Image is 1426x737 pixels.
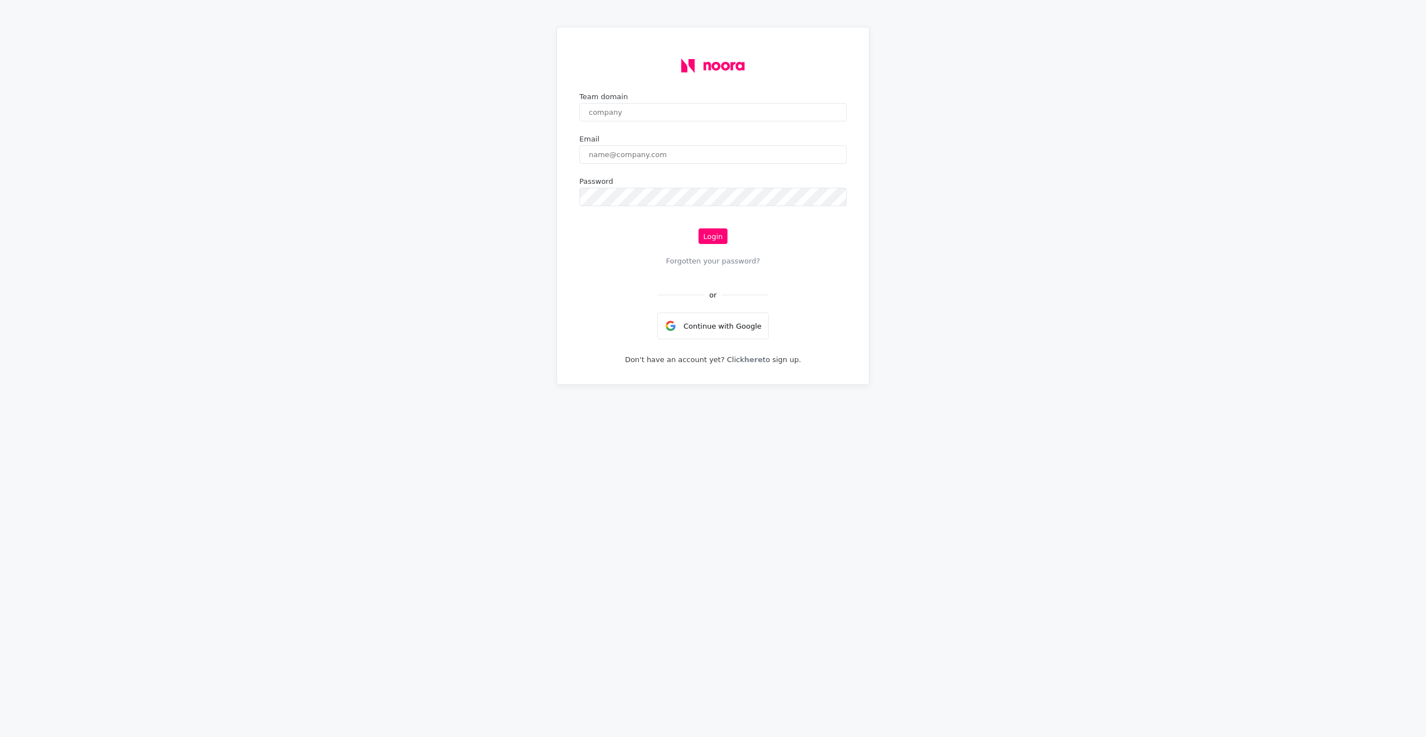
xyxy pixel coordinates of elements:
[657,313,769,339] div: Continue with Google
[709,291,716,299] div: or
[625,355,801,364] p: Don't have an account yet? Click to sign up.
[579,135,847,143] div: Email
[579,92,847,101] div: Team domain
[579,145,847,164] input: name@company.com
[579,177,847,186] div: Password
[699,228,727,244] button: Login
[579,103,847,121] input: company
[744,353,763,366] a: here
[662,253,765,269] button: Forgotten your password?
